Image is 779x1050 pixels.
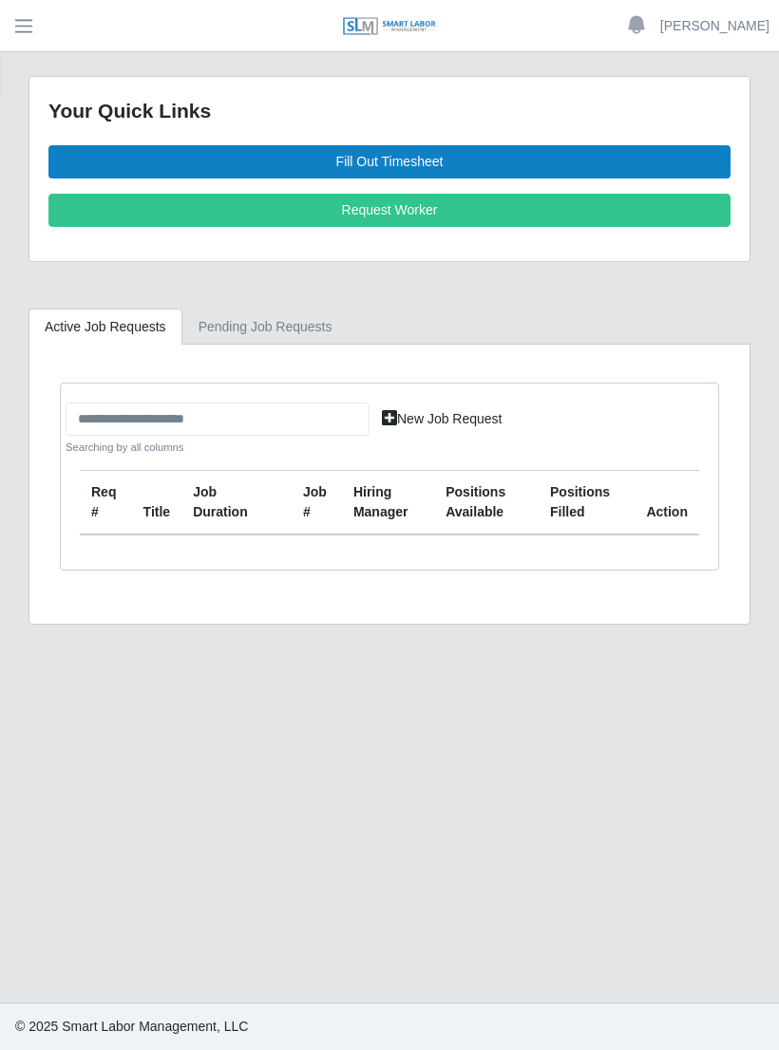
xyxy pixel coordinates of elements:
[182,309,349,346] a: Pending Job Requests
[66,440,370,456] small: Searching by all columns
[370,403,515,436] a: New Job Request
[292,471,342,535] th: Job #
[48,96,731,126] div: Your Quick Links
[660,16,769,36] a: [PERSON_NAME]
[342,471,434,535] th: Hiring Manager
[80,471,132,535] th: Req #
[132,471,182,535] th: Title
[15,1019,248,1034] span: © 2025 Smart Labor Management, LLC
[48,194,731,227] a: Request Worker
[434,471,539,535] th: Positions Available
[48,145,731,178] a: Fill Out Timesheet
[539,471,635,535] th: Positions Filled
[635,471,699,535] th: Action
[28,309,182,346] a: Active Job Requests
[181,471,269,535] th: Job Duration
[342,16,437,37] img: SLM Logo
